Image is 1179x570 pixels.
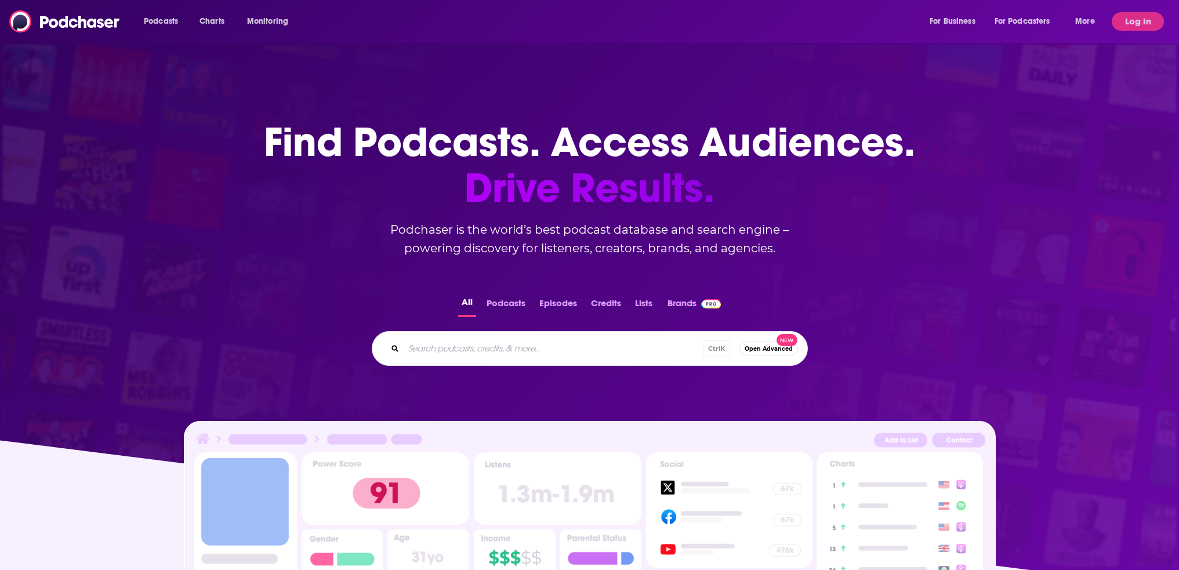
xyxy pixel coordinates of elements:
button: Credits [587,295,625,317]
a: Charts [192,12,231,31]
button: Open AdvancedNew [739,342,798,355]
button: Lists [632,295,656,317]
span: Ctrl K [703,340,730,357]
span: More [1075,13,1095,30]
button: Log In [1112,12,1164,31]
button: All [458,295,476,317]
button: Episodes [536,295,581,317]
span: Drive Results. [264,165,915,211]
span: For Podcasters [995,13,1050,30]
button: open menu [1067,12,1109,31]
h1: Find Podcasts. Access Audiences. [264,119,915,211]
button: open menu [239,12,303,31]
img: Podchaser Pro [701,299,721,308]
input: Search podcasts, credits, & more... [404,339,703,358]
img: Podcast Insights Power score [302,452,469,525]
span: Monitoring [247,13,288,30]
button: open menu [987,12,1067,31]
button: open menu [922,12,990,31]
button: Podcasts [483,295,529,317]
img: Podcast Insights Listens [474,452,641,525]
a: BrandsPodchaser Pro [668,295,721,317]
span: For Business [930,13,975,30]
img: Podchaser - Follow, Share and Rate Podcasts [9,10,121,32]
img: Podcast Socials [646,452,812,568]
div: Search podcasts, credits, & more... [372,331,808,366]
h2: Podchaser is the world’s best podcast database and search engine – powering discovery for listene... [358,220,822,257]
button: open menu [136,12,193,31]
span: New [777,334,797,346]
span: Charts [199,13,224,30]
span: podcast sponsors and advertiser tracking [195,350,984,442]
img: Podcast Insights Header [194,431,985,452]
span: Podcasts [144,13,178,30]
span: Open Advanced [745,346,793,352]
